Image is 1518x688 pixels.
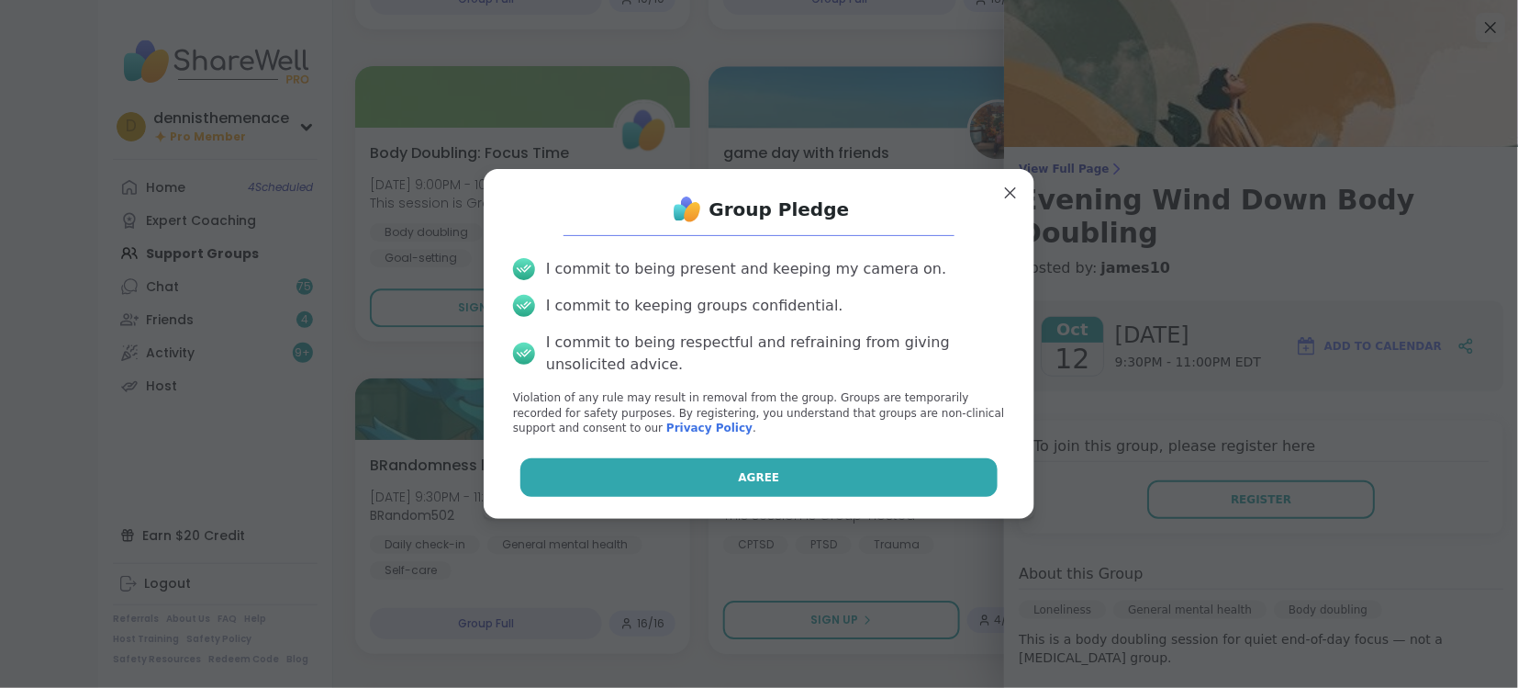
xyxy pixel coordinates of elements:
[546,258,946,280] div: I commit to being present and keeping my camera on.
[739,469,780,486] span: Agree
[546,332,1005,376] div: I commit to being respectful and refraining from giving unsolicited advice.
[669,191,706,228] img: ShareWell Logo
[513,390,1005,436] p: Violation of any rule may result in removal from the group. Groups are temporarily recorded for s...
[546,295,843,317] div: I commit to keeping groups confidential.
[666,422,753,434] a: Privacy Policy
[520,458,999,497] button: Agree
[709,197,850,222] h1: Group Pledge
